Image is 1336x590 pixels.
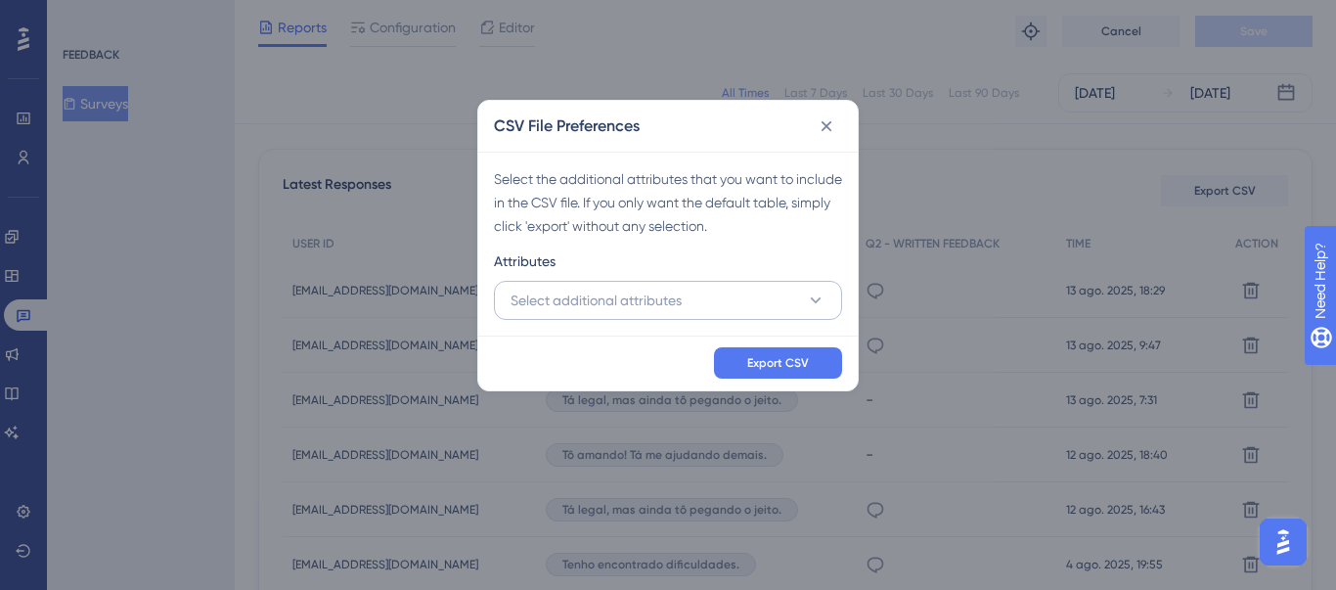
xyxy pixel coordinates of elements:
span: Need Help? [46,5,122,28]
span: Attributes [494,250,556,273]
span: Export CSV [747,355,809,371]
span: Select additional attributes [511,289,682,312]
h2: CSV File Preferences [494,114,640,138]
div: Select the additional attributes that you want to include in the CSV file. If you only want the d... [494,167,842,238]
iframe: UserGuiding AI Assistant Launcher [1254,513,1313,571]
